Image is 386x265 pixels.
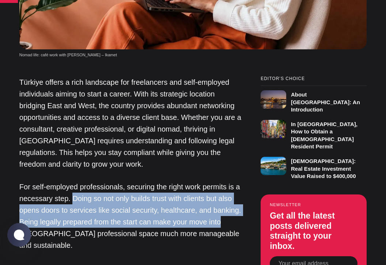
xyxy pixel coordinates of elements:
small: Editor’s Choice [261,76,367,81]
h3: [DEMOGRAPHIC_DATA]: Real Estate Investment Value Raised to $400,000 [291,158,356,179]
a: About [GEOGRAPHIC_DATA]: An Introduction [261,86,367,113]
a: In [GEOGRAPHIC_DATA], How to Obtain a [DEMOGRAPHIC_DATA] Resident Permit [261,117,367,150]
span: Nomad life: café work with [PERSON_NAME] – Ikamet [19,53,117,57]
p: Türkiye offers a rich landscape for freelancers and self-employed individuals aiming to start a c... [19,76,242,170]
h3: About [GEOGRAPHIC_DATA]: An Introduction [291,91,360,113]
a: [DEMOGRAPHIC_DATA]: Real Estate Investment Value Raised to $400,000 [261,154,367,180]
small: Newsletter [270,202,357,207]
h3: In [GEOGRAPHIC_DATA], How to Obtain a [DEMOGRAPHIC_DATA] Resident Permit [291,121,357,149]
p: For self-employed professionals, securing the right work permits is a necessary step. Doing so no... [19,181,242,251]
h3: Get all the latest posts delivered straight to your inbox. [270,211,357,251]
